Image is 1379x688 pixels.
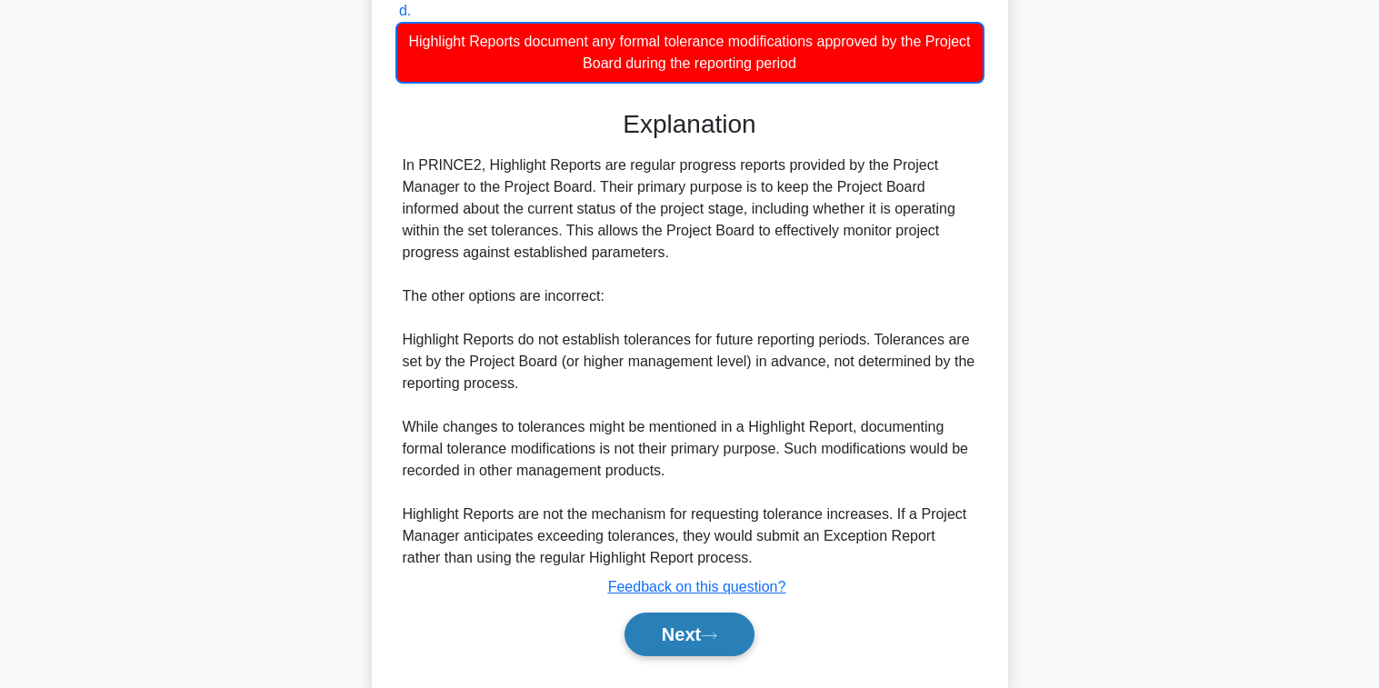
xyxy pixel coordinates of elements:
span: d. [399,3,411,18]
div: Highlight Reports document any formal tolerance modifications approved by the Project Board durin... [395,22,984,84]
div: In PRINCE2, Highlight Reports are regular progress reports provided by the Project Manager to the... [403,155,977,569]
a: Feedback on this question? [608,579,786,594]
h3: Explanation [406,109,974,140]
button: Next [625,613,754,656]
